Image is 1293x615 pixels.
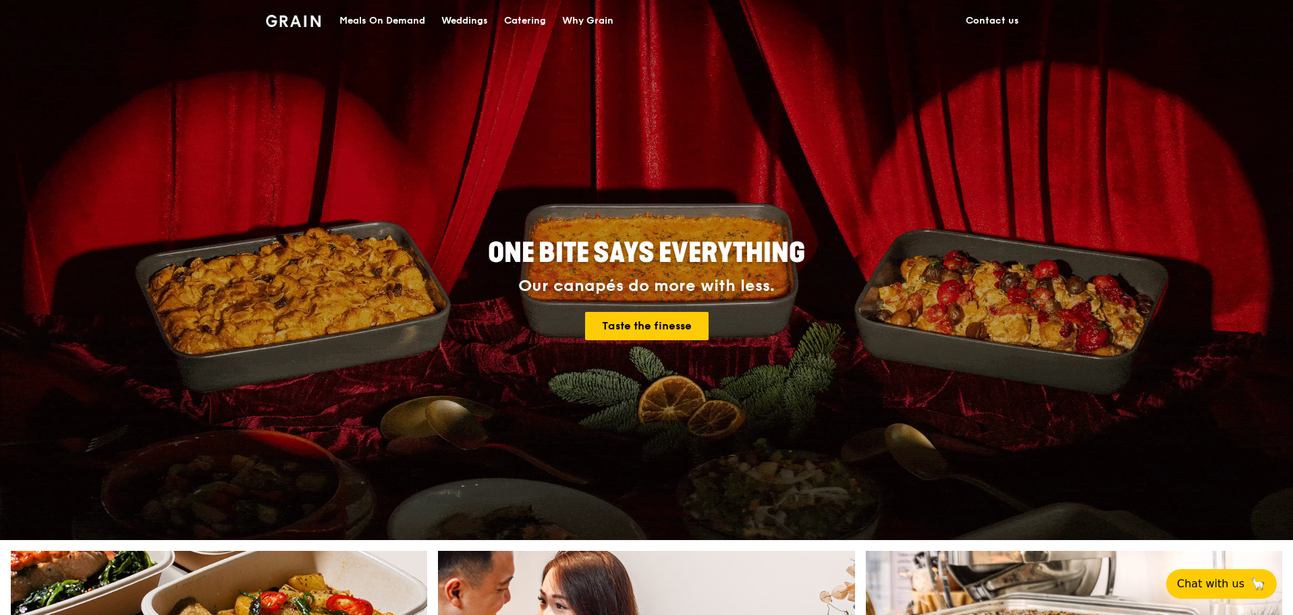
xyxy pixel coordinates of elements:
[488,237,805,269] span: ONE BITE SAYS EVERYTHING
[433,1,496,41] a: Weddings
[441,1,488,41] div: Weddings
[504,1,546,41] div: Catering
[1250,576,1266,592] span: 🦙
[339,1,425,41] div: Meals On Demand
[562,1,613,41] div: Why Grain
[266,15,321,27] img: Grain
[554,1,622,41] a: Why Grain
[404,277,889,296] div: Our canapés do more with less.
[1166,569,1277,599] button: Chat with us🦙
[1177,576,1244,592] span: Chat with us
[958,1,1027,41] a: Contact us
[496,1,554,41] a: Catering
[585,312,709,340] a: Taste the finesse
